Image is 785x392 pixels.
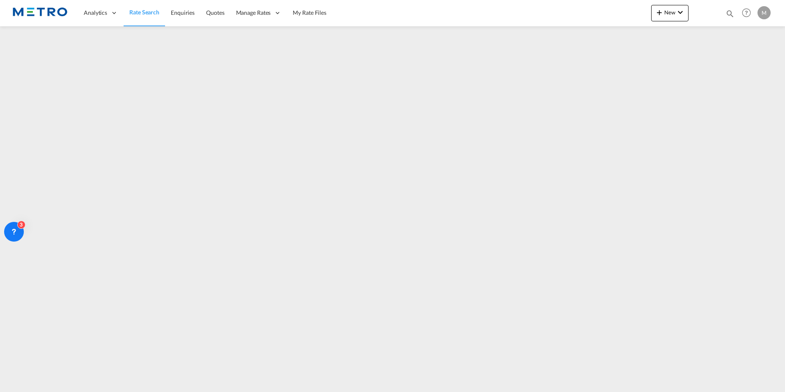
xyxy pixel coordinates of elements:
span: Analytics [84,9,107,17]
span: Help [739,6,753,20]
div: M [757,6,771,19]
span: Quotes [206,9,224,16]
button: icon-plus 400-fgNewicon-chevron-down [651,5,689,21]
img: 25181f208a6c11efa6aa1bf80d4cef53.png [12,4,68,22]
span: My Rate Files [293,9,326,16]
span: Manage Rates [236,9,271,17]
span: Enquiries [171,9,195,16]
div: icon-magnify [725,9,735,21]
md-icon: icon-chevron-down [675,7,685,17]
span: Rate Search [129,9,159,16]
md-icon: icon-magnify [725,9,735,18]
div: Help [739,6,757,21]
md-icon: icon-plus 400-fg [654,7,664,17]
span: New [654,9,685,16]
